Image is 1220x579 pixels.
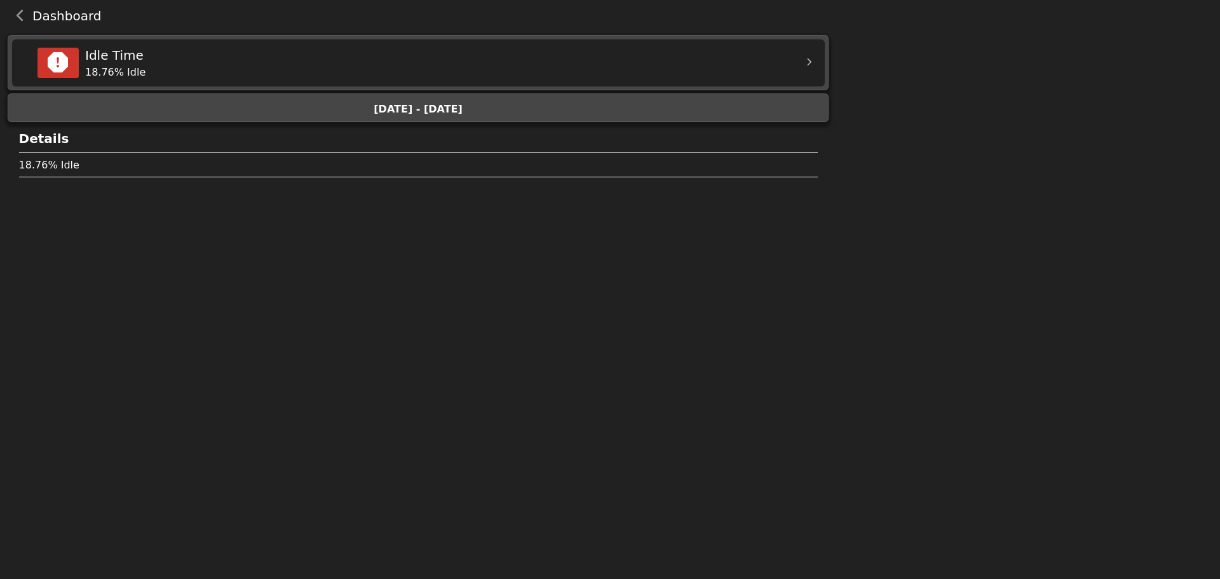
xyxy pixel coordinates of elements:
[85,65,793,80] div: 18.76% Idle
[9,7,32,25] button: back navigation
[32,10,102,22] span: Dashboard
[19,129,818,148] div: Details
[19,158,818,173] div: 18.76% Idle
[15,102,821,117] div: [DATE] - [DATE]
[85,46,793,65] div: Idle Time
